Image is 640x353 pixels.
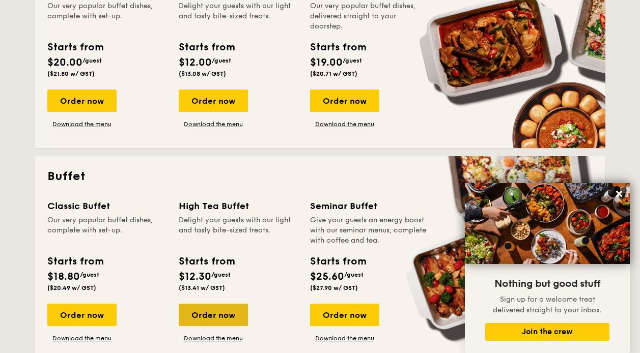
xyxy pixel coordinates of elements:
button: Join the crew [485,323,609,341]
span: Nothing but good stuff [494,278,600,290]
img: DSC07876-Edit02-Large.jpeg [465,183,630,264]
span: /guest [211,271,231,278]
span: ($13.08 w/ GST) [179,70,226,77]
span: $19.00 [310,56,343,69]
span: /guest [343,57,362,64]
span: ($13.41 w/ GST) [179,284,225,291]
div: Seminar Buffet [310,199,429,213]
div: Starts from [179,40,234,55]
div: Starts from [179,254,234,269]
span: $12.00 [179,56,212,69]
span: ($21.80 w/ GST) [47,70,95,77]
span: $20.00 [47,56,82,69]
button: Close [611,186,627,202]
span: /guest [212,57,231,64]
div: Our very popular buffet dishes, delivered straight to your doorstep. [310,1,429,32]
div: Order now [179,304,248,326]
span: $25.60 [310,271,344,283]
a: Download the menu [310,334,379,342]
h2: Buffet [47,168,593,185]
div: Order now [179,90,248,112]
div: Order now [47,304,117,326]
div: Delight your guests with our light and tasty bite-sized treats. [179,1,298,32]
div: Classic Buffet [47,199,166,213]
span: ($20.71 w/ GST) [310,70,357,77]
a: Download the menu [47,120,117,128]
div: Starts from [47,254,103,269]
span: Sign up for a welcome treat delivered straight to your inbox. [493,295,602,314]
a: Download the menu [47,334,117,342]
span: /guest [82,57,102,64]
div: Our very popular buffet dishes, complete with set-up. [47,1,166,32]
span: /guest [344,271,364,278]
div: Starts from [310,254,366,269]
div: Order now [47,90,117,112]
a: Download the menu [179,120,248,128]
div: Order now [310,304,379,326]
div: High Tea Buffet [179,199,298,213]
span: ($20.49 w/ GST) [47,284,96,291]
a: Download the menu [310,120,379,128]
a: Download the menu [179,334,248,342]
div: Starts from [310,40,366,55]
div: Order now [310,90,379,112]
div: Starts from [47,40,103,55]
span: $18.80 [47,271,80,283]
span: /guest [80,271,99,278]
div: Give your guests an energy boost with our seminar menus, complete with coffee and tea. [310,215,429,246]
span: $12.30 [179,271,211,283]
span: ($27.90 w/ GST) [310,284,358,291]
div: Delight your guests with our light and tasty bite-sized treats. [179,215,298,246]
div: Our very popular buffet dishes, complete with set-up. [47,215,166,246]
